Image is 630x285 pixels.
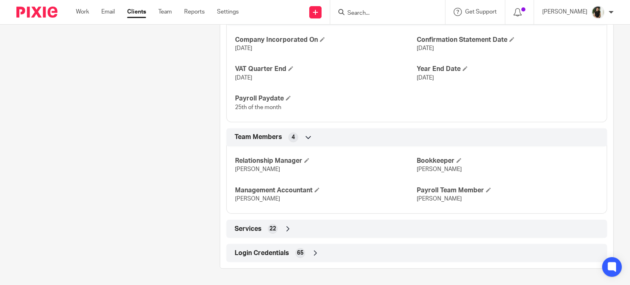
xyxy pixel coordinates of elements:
span: Services [235,225,262,233]
a: Work [76,8,89,16]
a: Email [101,8,115,16]
span: [DATE] [235,46,252,51]
h4: Payroll Team Member [417,186,598,195]
span: 65 [297,249,304,257]
span: [PERSON_NAME] [235,196,280,202]
span: [DATE] [417,46,434,51]
span: 25th of the month [235,105,281,110]
h4: Relationship Manager [235,157,417,165]
p: [PERSON_NAME] [542,8,587,16]
span: [DATE] [417,75,434,81]
h4: Management Accountant [235,186,417,195]
span: 4 [292,133,295,141]
img: Pixie [16,7,57,18]
h4: Company Incorporated On [235,36,417,44]
input: Search [347,10,420,17]
span: [DATE] [235,75,252,81]
h4: Confirmation Statement Date [417,36,598,44]
a: Settings [217,8,239,16]
span: Get Support [465,9,497,15]
span: [PERSON_NAME] [417,166,462,172]
span: 22 [269,225,276,233]
a: Clients [127,8,146,16]
h4: VAT Quarter End [235,65,417,73]
img: Janice%20Tang.jpeg [591,6,605,19]
span: [PERSON_NAME] [417,196,462,202]
a: Reports [184,8,205,16]
span: Login Credentials [235,249,289,258]
span: Team Members [235,133,282,141]
span: [PERSON_NAME] [235,166,280,172]
h4: Bookkeeper [417,157,598,165]
a: Team [158,8,172,16]
h4: Year End Date [417,65,598,73]
h4: Payroll Paydate [235,94,417,103]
